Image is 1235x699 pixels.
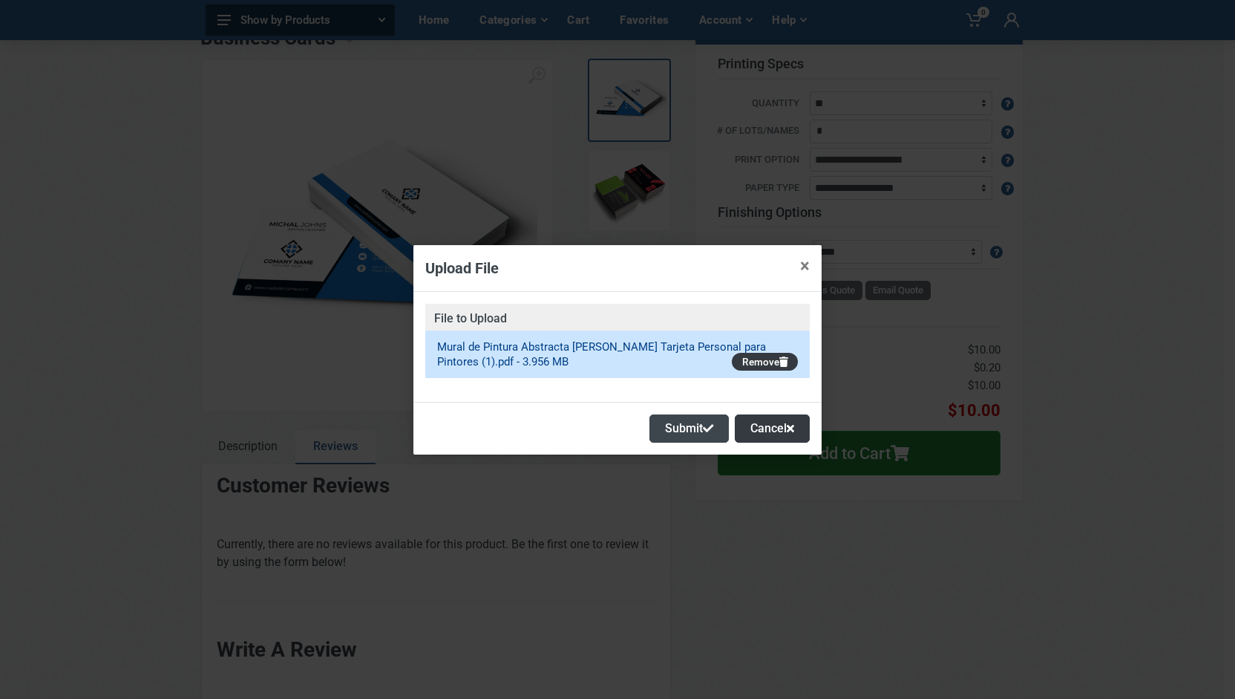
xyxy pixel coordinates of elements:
[788,245,822,287] button: Close
[735,414,810,443] button: Cancel
[732,353,798,371] a: Remove
[425,304,810,331] span: File to Upload
[425,257,499,279] h5: Upload File
[800,256,810,276] span: ×
[437,340,766,368] span: Mural de Pintura Abstracta [PERSON_NAME] Tarjeta Personal para Pintores (1).pdf - 3.956 MB
[649,414,729,443] button: Submit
